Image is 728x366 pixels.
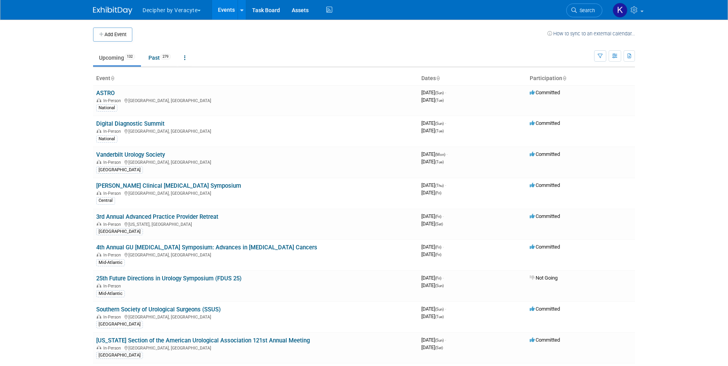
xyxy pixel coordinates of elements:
[96,135,117,143] div: National
[421,90,446,95] span: [DATE]
[530,213,560,219] span: Committed
[435,129,444,133] span: (Tue)
[97,191,101,195] img: In-Person Event
[421,337,446,343] span: [DATE]
[93,50,141,65] a: Upcoming132
[96,321,143,328] div: [GEOGRAPHIC_DATA]
[443,275,444,281] span: -
[96,120,165,127] a: Digital Diagnostic Summit
[124,54,135,60] span: 132
[443,213,444,219] span: -
[435,98,444,102] span: (Tue)
[96,167,143,174] div: [GEOGRAPHIC_DATA]
[421,120,446,126] span: [DATE]
[160,54,171,60] span: 279
[96,197,115,204] div: Central
[435,191,441,195] span: (Fri)
[421,244,444,250] span: [DATE]
[445,90,446,95] span: -
[421,275,444,281] span: [DATE]
[421,213,444,219] span: [DATE]
[103,129,123,134] span: In-Person
[421,128,444,134] span: [DATE]
[97,315,101,318] img: In-Person Event
[96,128,415,134] div: [GEOGRAPHIC_DATA], [GEOGRAPHIC_DATA]
[96,290,125,297] div: Mid-Atlantic
[103,253,123,258] span: In-Person
[143,50,177,65] a: Past279
[445,120,446,126] span: -
[446,151,448,157] span: -
[96,275,241,282] a: 25th Future Directions in Urology Symposium (FDUS 25)
[97,222,101,226] img: In-Person Event
[435,284,444,288] span: (Sun)
[421,282,444,288] span: [DATE]
[443,244,444,250] span: -
[96,344,415,351] div: [GEOGRAPHIC_DATA], [GEOGRAPHIC_DATA]
[110,75,114,81] a: Sort by Event Name
[96,251,415,258] div: [GEOGRAPHIC_DATA], [GEOGRAPHIC_DATA]
[530,244,560,250] span: Committed
[530,151,560,157] span: Committed
[530,90,560,95] span: Committed
[562,75,566,81] a: Sort by Participation Type
[96,190,415,196] div: [GEOGRAPHIC_DATA], [GEOGRAPHIC_DATA]
[435,307,444,311] span: (Sun)
[103,191,123,196] span: In-Person
[435,346,443,350] span: (Sat)
[435,253,441,257] span: (Fri)
[103,222,123,227] span: In-Person
[530,306,560,312] span: Committed
[421,306,446,312] span: [DATE]
[435,338,444,342] span: (Sun)
[421,221,443,227] span: [DATE]
[530,182,560,188] span: Committed
[577,7,595,13] span: Search
[96,259,125,266] div: Mid-Atlantic
[103,284,123,289] span: In-Person
[566,4,602,17] a: Search
[96,228,143,235] div: [GEOGRAPHIC_DATA]
[421,251,441,257] span: [DATE]
[435,152,445,157] span: (Mon)
[97,284,101,287] img: In-Person Event
[96,159,415,165] div: [GEOGRAPHIC_DATA], [GEOGRAPHIC_DATA]
[96,182,241,189] a: [PERSON_NAME] Clinical [MEDICAL_DATA] Symposium
[421,182,446,188] span: [DATE]
[97,98,101,102] img: In-Person Event
[96,221,415,227] div: [US_STATE], [GEOGRAPHIC_DATA]
[96,306,221,313] a: Southern Society of Urological Surgeons (SSUS)
[527,72,635,85] th: Participation
[435,315,444,319] span: (Tue)
[435,222,443,226] span: (Sat)
[97,346,101,350] img: In-Person Event
[421,97,444,103] span: [DATE]
[96,337,310,344] a: [US_STATE] Section of the American Urological Association 121st Annual Meeting
[96,352,143,359] div: [GEOGRAPHIC_DATA]
[96,244,317,251] a: 4th Annual GU [MEDICAL_DATA] Symposium: Advances in [MEDICAL_DATA] Cancers
[445,306,446,312] span: -
[93,7,132,15] img: ExhibitDay
[421,313,444,319] span: [DATE]
[435,91,444,95] span: (Sun)
[93,27,132,42] button: Add Event
[97,160,101,164] img: In-Person Event
[103,346,123,351] span: In-Person
[435,160,444,164] span: (Tue)
[435,276,441,280] span: (Fri)
[421,190,441,196] span: [DATE]
[445,337,446,343] span: -
[421,344,443,350] span: [DATE]
[530,337,560,343] span: Committed
[97,253,101,256] img: In-Person Event
[96,313,415,320] div: [GEOGRAPHIC_DATA], [GEOGRAPHIC_DATA]
[103,160,123,165] span: In-Person
[435,121,444,126] span: (Sun)
[530,120,560,126] span: Committed
[96,151,165,158] a: Vanderbilt Urology Society
[436,75,440,81] a: Sort by Start Date
[97,129,101,133] img: In-Person Event
[547,31,635,37] a: How to sync to an external calendar...
[435,245,441,249] span: (Fri)
[103,315,123,320] span: In-Person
